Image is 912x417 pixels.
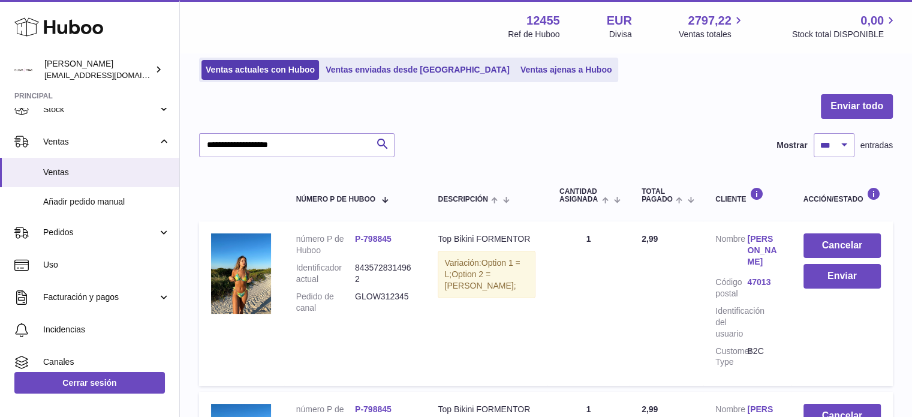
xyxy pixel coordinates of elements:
[803,264,881,289] button: Enviar
[803,187,881,203] div: Acción/Estado
[296,291,355,314] dt: Pedido de canal
[792,13,898,40] a: 0,00 Stock total DISPONIBLE
[44,70,176,80] span: [EMAIL_ADDRESS][DOMAIN_NAME]
[860,13,884,29] span: 0,00
[438,404,535,415] div: Top Bikini FORMENTOR
[321,60,514,80] a: Ventas enviadas desde [GEOGRAPHIC_DATA]
[547,221,630,386] td: 1
[43,196,170,208] span: Añadir pedido manual
[803,233,881,258] button: Cancelar
[792,29,898,40] span: Stock total DISPONIBLE
[508,29,559,40] div: Ref de Huboo
[747,346,779,368] dd: B2C
[43,356,170,368] span: Canales
[296,233,355,256] dt: número P de Huboo
[438,251,535,298] div: Variación:
[355,262,414,285] dd: 8435728314962
[43,227,158,238] span: Pedidos
[43,259,170,271] span: Uso
[296,196,375,203] span: número P de Huboo
[747,277,779,288] a: 47013
[715,305,747,340] dt: Identificación del usuario
[821,94,893,119] button: Enviar todo
[747,233,779,268] a: [PERSON_NAME]
[43,292,158,303] span: Facturación y pagos
[43,324,170,335] span: Incidencias
[679,13,745,40] a: 2797,22 Ventas totales
[715,187,779,203] div: Cliente
[642,404,658,414] span: 2,99
[438,233,535,245] div: Top Bikini FORMENTOR
[516,60,616,80] a: Ventas ajenas a Huboo
[438,196,487,203] span: Descripción
[526,13,560,29] strong: 12455
[715,277,747,299] dt: Código postal
[43,136,158,148] span: Ventas
[642,188,673,203] span: Total pagado
[14,61,32,79] img: pedidos@glowrias.com
[14,372,165,394] a: Cerrar sesión
[355,291,414,314] dd: GLOW312345
[642,234,658,244] span: 2,99
[715,346,747,368] dt: Customer Type
[776,140,807,151] label: Mostrar
[607,13,632,29] strong: EUR
[355,234,392,244] a: P-798845
[559,188,599,203] span: Cantidad ASIGNADA
[444,258,520,279] span: Option 1 = L;
[715,233,747,271] dt: Nombre
[201,60,319,80] a: Ventas actuales con Huboo
[296,262,355,285] dt: Identificador actual
[609,29,632,40] div: Divisa
[211,233,271,313] img: FOTOSTAMANOWEB-2023-06-09T112947.821_d773737c-abfb-4ab3-870a-356c65922f85.png
[43,167,170,178] span: Ventas
[44,58,152,81] div: [PERSON_NAME]
[444,269,516,290] span: Option 2 = [PERSON_NAME];
[43,104,158,115] span: Stock
[688,13,731,29] span: 2797,22
[860,140,893,151] span: entradas
[355,404,392,414] a: P-798845
[679,29,745,40] span: Ventas totales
